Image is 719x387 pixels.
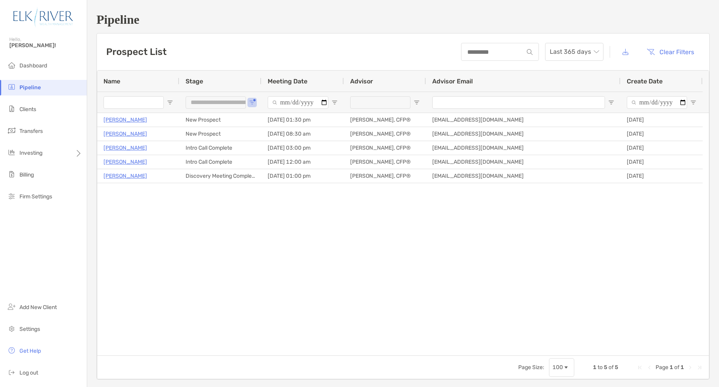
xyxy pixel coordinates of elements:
span: Settings [19,326,40,332]
span: 1 [670,364,673,371]
button: Open Filter Menu [331,99,338,106]
div: [DATE] [621,141,703,155]
span: Pipeline [19,84,41,91]
div: [DATE] 12:00 am [261,155,344,169]
div: Last Page [696,364,703,371]
div: [PERSON_NAME], CFP® [344,113,426,127]
a: [PERSON_NAME] [103,143,147,153]
button: Open Filter Menu [167,99,173,106]
button: Open Filter Menu [414,99,420,106]
span: Billing [19,171,34,178]
img: settings icon [7,324,16,333]
div: [EMAIL_ADDRESS][DOMAIN_NAME] [426,141,621,155]
img: Zoe Logo [9,3,77,31]
button: Open Filter Menu [249,99,255,106]
span: 1 [593,364,596,371]
span: to [598,364,603,371]
div: [PERSON_NAME], CFP® [344,155,426,169]
span: Add New Client [19,304,57,311]
div: [DATE] [621,113,703,127]
div: [EMAIL_ADDRESS][DOMAIN_NAME] [426,155,621,169]
span: Dashboard [19,62,47,69]
img: clients icon [7,104,16,113]
img: firm-settings icon [7,191,16,201]
div: 100 [552,364,563,371]
div: [DATE] 01:30 pm [261,113,344,127]
h3: Prospect List [106,46,167,57]
img: transfers icon [7,126,16,135]
div: First Page [637,364,643,371]
div: [PERSON_NAME], CFP® [344,141,426,155]
img: pipeline icon [7,82,16,92]
span: Page [656,364,668,371]
div: [DATE] 01:00 pm [261,169,344,183]
img: dashboard icon [7,60,16,70]
span: Advisor [350,78,373,85]
a: [PERSON_NAME] [103,115,147,125]
div: [DATE] [621,127,703,141]
div: Page Size [549,358,574,377]
span: Transfers [19,128,43,134]
span: Firm Settings [19,193,52,200]
div: [DATE] 03:00 pm [261,141,344,155]
div: Previous Page [646,364,652,371]
div: [EMAIL_ADDRESS][DOMAIN_NAME] [426,113,621,127]
input: Create Date Filter Input [627,96,687,109]
img: get-help icon [7,346,16,355]
input: Name Filter Input [103,96,164,109]
button: Clear Filters [641,43,700,60]
div: Intro Call Complete [179,141,261,155]
span: Advisor Email [432,78,473,85]
div: New Prospect [179,113,261,127]
div: [EMAIL_ADDRESS][DOMAIN_NAME] [426,169,621,183]
div: [DATE] [621,155,703,169]
span: Get Help [19,348,41,354]
span: Investing [19,150,42,156]
div: Intro Call Complete [179,155,261,169]
span: Meeting Date [268,78,307,85]
span: Clients [19,106,36,113]
img: investing icon [7,148,16,157]
div: Page Size: [518,364,544,371]
div: New Prospect [179,127,261,141]
img: logout icon [7,368,16,377]
img: add_new_client icon [7,302,16,311]
img: input icon [527,49,533,55]
span: Stage [186,78,203,85]
div: Next Page [687,364,693,371]
div: [DATE] 08:30 am [261,127,344,141]
a: [PERSON_NAME] [103,129,147,139]
span: Log out [19,369,38,376]
button: Open Filter Menu [608,99,614,106]
input: Meeting Date Filter Input [268,96,328,109]
span: 5 [604,364,607,371]
div: [PERSON_NAME], CFP® [344,169,426,183]
span: 5 [615,364,618,371]
span: Last 365 days [550,43,599,60]
div: [DATE] [621,169,703,183]
span: of [674,364,679,371]
span: 1 [680,364,684,371]
span: Name [103,78,120,85]
input: Advisor Email Filter Input [432,96,605,109]
a: [PERSON_NAME] [103,157,147,167]
a: [PERSON_NAME] [103,171,147,181]
h1: Pipeline [96,12,710,27]
div: [PERSON_NAME], CFP® [344,127,426,141]
div: Discovery Meeting Complete [179,169,261,183]
div: [EMAIL_ADDRESS][DOMAIN_NAME] [426,127,621,141]
button: Open Filter Menu [690,99,696,106]
span: Create Date [627,78,663,85]
span: of [609,364,614,371]
span: [PERSON_NAME]! [9,42,82,49]
img: billing icon [7,170,16,179]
